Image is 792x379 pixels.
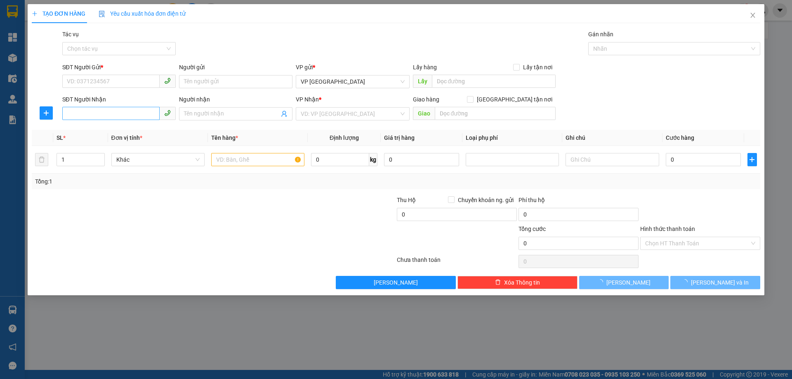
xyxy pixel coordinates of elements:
div: Chưa thanh toán [396,255,518,270]
span: plus [748,156,756,163]
button: Close [741,4,764,27]
span: phone [164,110,171,116]
span: user-add [281,111,288,117]
span: Lấy tận nơi [520,63,556,72]
b: GỬI : VP [GEOGRAPHIC_DATA] [10,60,123,87]
span: Giá trị hàng [384,134,415,141]
div: Người gửi [179,63,292,72]
span: kg [369,153,377,166]
li: Cổ Đạm, xã [GEOGRAPHIC_DATA], [GEOGRAPHIC_DATA] [77,20,345,31]
span: [PERSON_NAME] [607,278,651,287]
span: Định lượng [330,134,359,141]
span: [PERSON_NAME] [374,278,418,287]
span: Chuyển khoản ng. gửi [455,195,517,205]
input: VD: Bàn, Ghế [211,153,304,166]
span: close [750,12,756,19]
div: SĐT Người Gửi [62,63,176,72]
input: 0 [384,153,459,166]
span: Giao hàng [413,96,439,103]
span: Lấy [413,75,432,88]
span: phone [164,78,171,84]
span: SL [57,134,64,141]
input: Dọc đường [435,107,556,120]
span: Yêu cầu xuất hóa đơn điện tử [99,10,186,17]
span: [PERSON_NAME] và In [691,278,749,287]
span: Xóa Thông tin [504,278,540,287]
span: Cước hàng [666,134,694,141]
div: VP gửi [296,63,410,72]
li: Hotline: 1900252555 [77,31,345,41]
span: Khác [116,153,200,166]
span: Tổng cước [519,226,546,232]
input: Dọc đường [432,75,556,88]
span: loading [598,279,607,285]
span: Lấy hàng [413,64,437,71]
button: [PERSON_NAME] và In [671,276,760,289]
label: Hình thức thanh toán [640,226,695,232]
label: Tác vụ [62,31,79,38]
span: loading [682,279,691,285]
span: VP Xuân Giang [301,75,405,88]
div: SĐT Người Nhận [62,95,176,104]
div: Người nhận [179,95,292,104]
img: logo.jpg [10,10,52,52]
div: Phí thu hộ [519,195,639,208]
span: Giao [413,107,435,120]
span: VP Nhận [296,96,319,103]
div: Tổng: 1 [35,177,306,186]
th: Ghi chú [563,130,662,146]
span: plus [32,11,38,16]
span: Đơn vị tính [111,134,142,141]
button: delete [35,153,48,166]
th: Loại phụ phí [462,130,562,146]
label: Gán nhãn [588,31,613,38]
span: Thu Hộ [397,197,416,203]
span: plus [40,110,52,116]
button: deleteXóa Thông tin [458,276,578,289]
span: Tên hàng [211,134,238,141]
button: [PERSON_NAME] [336,276,456,289]
button: plus [40,106,53,120]
input: Ghi Chú [566,153,659,166]
span: TẠO ĐƠN HÀNG [32,10,85,17]
img: icon [99,11,105,17]
button: [PERSON_NAME] [579,276,669,289]
button: plus [747,153,757,166]
span: delete [495,279,501,286]
span: [GEOGRAPHIC_DATA] tận nơi [474,95,556,104]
